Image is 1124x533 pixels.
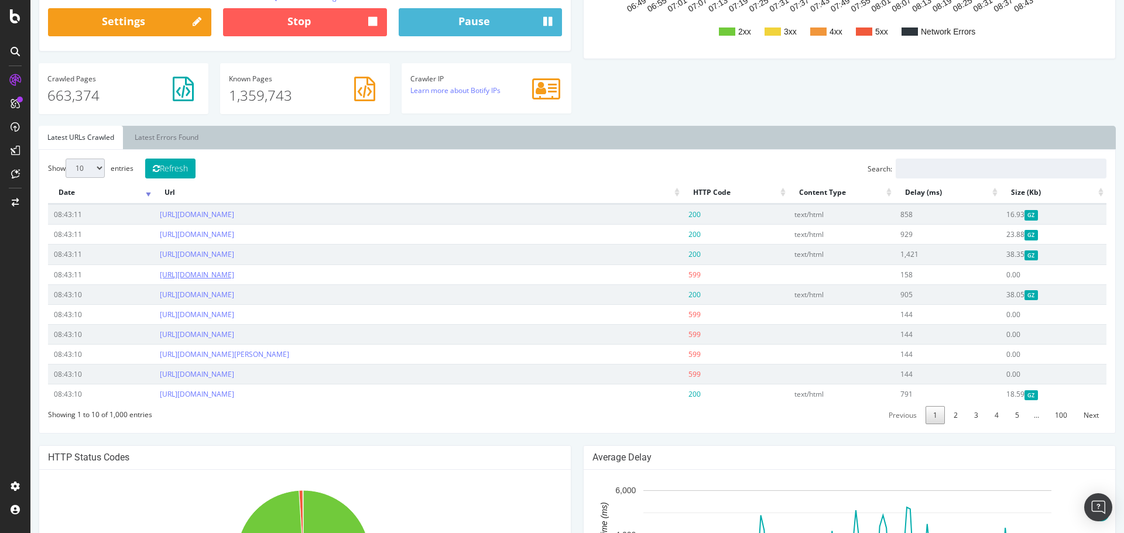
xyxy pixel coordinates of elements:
span: Gzipped Content [994,210,1008,220]
th: Size (Kb): activate to sort column ascending [970,181,1076,204]
select: Showentries [35,159,74,178]
p: 1,359,743 [198,85,351,105]
a: 2 [916,406,935,424]
a: Latest URLs Crawled [8,126,92,149]
td: 0.00 [970,364,1076,384]
td: 38.05 [970,284,1076,304]
span: 200 [658,229,670,239]
td: 158 [864,264,970,284]
td: 144 [864,364,970,384]
td: 858 [864,204,970,224]
div: Showing 1 to 10 of 1,000 entries [18,404,122,419]
span: 599 [658,329,670,339]
a: [URL][DOMAIN_NAME] [129,310,204,319]
span: 200 [658,249,670,259]
td: 16.93 [970,204,1076,224]
h4: Crawler IP [380,75,532,82]
a: [URL][DOMAIN_NAME] [129,290,204,300]
td: 08:43:10 [18,324,124,344]
a: [URL][DOMAIN_NAME] [129,270,204,280]
td: text/html [758,204,864,224]
span: Gzipped Content [994,250,1008,260]
td: 0.00 [970,304,1076,324]
h4: HTTP Status Codes [18,452,532,463]
text: 6,000 [585,486,605,495]
th: Url: activate to sort column ascending [124,181,652,204]
th: HTTP Code: activate to sort column ascending [652,181,758,204]
a: 3 [936,406,955,424]
a: [URL][DOMAIN_NAME] [129,209,204,219]
td: text/html [758,284,864,304]
text: 2xx [708,27,721,36]
td: 144 [864,304,970,324]
span: 599 [658,369,670,379]
a: Next [1046,406,1076,424]
td: 929 [864,224,970,244]
a: Learn more about Botify IPs [380,85,470,95]
span: 200 [658,209,670,219]
a: [URL][DOMAIN_NAME] [129,389,204,399]
h4: Average Delay [562,452,1076,463]
td: 144 [864,324,970,344]
span: 200 [658,290,670,300]
td: 08:43:11 [18,224,124,244]
h4: Pages Known [198,75,351,82]
span: Gzipped Content [994,390,1008,400]
text: 4xx [799,27,812,36]
td: text/html [758,384,864,404]
td: 08:43:11 [18,204,124,224]
span: Gzipped Content [994,230,1008,240]
td: text/html [758,244,864,264]
span: 200 [658,389,670,399]
span: 599 [658,349,670,359]
td: 38.35 [970,244,1076,264]
td: 08:43:10 [18,364,124,384]
a: 1 [895,406,914,424]
button: Pause [368,8,532,36]
td: 08:43:10 [18,304,124,324]
span: … [996,410,1016,420]
text: 3xx [753,27,766,36]
th: Date: activate to sort column ascending [18,181,124,204]
td: 0.00 [970,324,1076,344]
td: 18.59 [970,384,1076,404]
td: 08:43:10 [18,384,124,404]
td: 08:43:10 [18,344,124,364]
a: 4 [957,406,976,424]
td: 0.00 [970,344,1076,364]
span: 599 [658,310,670,319]
td: 08:43:11 [18,264,124,284]
td: 08:43:11 [18,244,124,264]
button: Refresh [115,159,165,178]
a: [URL][DOMAIN_NAME][PERSON_NAME] [129,349,259,359]
text: 5xx [845,27,858,36]
td: text/html [758,224,864,244]
td: 905 [864,284,970,304]
button: Stop [193,8,356,36]
span: 599 [658,270,670,280]
p: 663,374 [17,85,169,105]
a: 5 [977,406,996,424]
a: [URL][DOMAIN_NAME] [129,369,204,379]
h4: Pages Crawled [17,75,169,82]
th: Delay (ms): activate to sort column ascending [864,181,970,204]
div: Open Intercom Messenger [1084,493,1112,521]
span: Gzipped Content [994,290,1008,300]
label: Show entries [18,159,103,178]
a: [URL][DOMAIN_NAME] [129,229,204,239]
a: Latest Errors Found [95,126,177,149]
a: Previous [851,406,894,424]
label: Search: [837,159,1076,178]
text: Network Errors [890,27,945,36]
th: Content Type: activate to sort column ascending [758,181,864,204]
td: 08:43:10 [18,284,124,304]
a: [URL][DOMAIN_NAME] [129,249,204,259]
input: Search: [865,159,1076,178]
td: 1,421 [864,244,970,264]
td: 23.88 [970,224,1076,244]
a: 100 [1017,406,1044,424]
td: 144 [864,344,970,364]
td: 791 [864,384,970,404]
a: [URL][DOMAIN_NAME] [129,329,204,339]
a: Settings [18,8,181,36]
